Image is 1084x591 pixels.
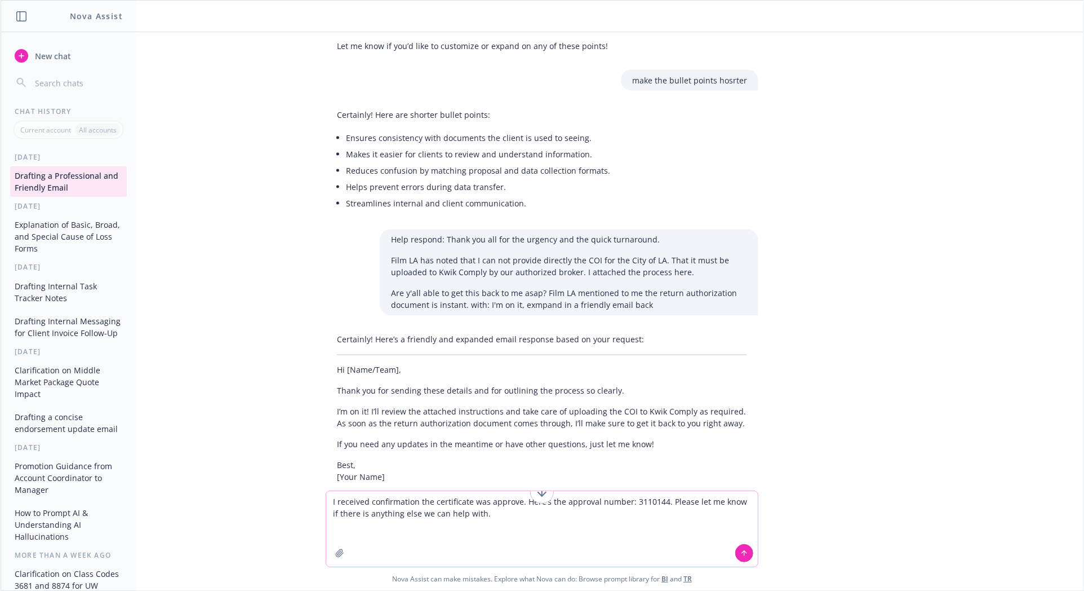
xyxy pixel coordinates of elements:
p: Current account [20,125,71,135]
p: Thank you for sending these details and for outlining the process so clearly. [337,385,747,397]
p: All accounts [79,125,117,135]
li: Makes it easier for clients to review and understand information. [346,146,610,162]
p: Film LA has noted that I can not provide directly the COI for the City of LA. That it must be upl... [391,255,747,279]
p: Best, [Your Name] [337,460,747,483]
div: [DATE] [1,152,136,162]
p: I’m on it! I’ll review the attached instructions and take care of uploading the COI to Kwik Compl... [337,406,747,430]
button: Drafting a concise endorsement update email [10,408,127,438]
div: [DATE] [1,262,136,272]
div: [DATE] [1,347,136,356]
p: Hi [Name/Team], [337,364,747,376]
button: New chat [10,46,127,66]
li: Ensures consistency with documents the client is used to seeing. [346,130,610,146]
a: TR [683,574,692,584]
div: [DATE] [1,443,136,452]
div: More than a week ago [1,550,136,560]
p: Let me know if you’d like to customize or expand on any of these points! [337,40,747,52]
button: Explanation of Basic, Broad, and Special Cause of Loss Forms [10,215,127,258]
a: BI [661,574,668,584]
textarea: I received confirmation the certificate was approve. Here’s the approval number: 3110144. Please ... [326,491,758,567]
p: Certainly! Here’s a friendly and expanded email response based on your request: [337,334,747,346]
p: make the bullet points hosrter [632,74,747,86]
li: Reduces confusion by matching proposal and data collection formats. [346,162,610,179]
button: Drafting a Professional and Friendly Email [10,166,127,197]
p: Certainly! Here are shorter bullet points: [337,109,610,121]
span: New chat [33,50,71,62]
button: Drafting Internal Messaging for Client Invoice Follow-Up [10,312,127,342]
button: Drafting Internal Task Tracker Notes [10,277,127,307]
div: Chat History [1,107,136,116]
button: Clarification on Middle Market Package Quote Impact [10,361,127,403]
p: If you need any updates in the meantime or have other questions, just let me know! [337,439,747,451]
div: [DATE] [1,201,136,211]
input: Search chats [33,75,122,91]
li: Streamlines internal and client communication. [346,195,610,211]
p: Are y'all able to get this back to me asap? Film LA mentioned to me the return authorization docu... [391,288,747,311]
button: Promotion Guidance from Account Coordinator to Manager [10,457,127,499]
button: How to Prompt AI & Understanding AI Hallucinations [10,504,127,546]
span: Nova Assist can make mistakes. Explore what Nova can do: Browse prompt library for and [5,567,1079,590]
p: Help respond: Thank you all for the urgency and the quick turnaround. [391,234,747,246]
li: Helps prevent errors during data transfer. [346,179,610,195]
h1: Nova Assist [70,10,123,22]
